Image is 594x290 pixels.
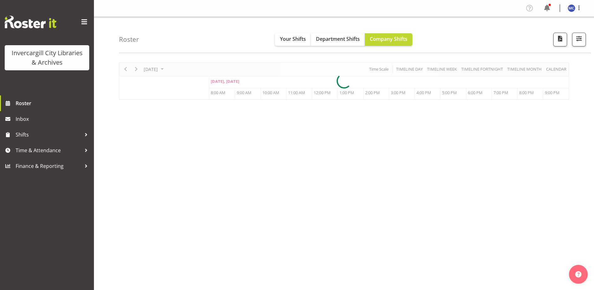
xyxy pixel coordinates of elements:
span: Finance & Reporting [16,161,81,171]
button: Company Shifts [365,33,412,46]
span: Company Shifts [370,35,407,42]
div: Invercargill City Libraries & Archives [11,48,83,67]
button: Department Shifts [311,33,365,46]
img: help-xxl-2.png [575,271,581,277]
span: Your Shifts [280,35,306,42]
img: maria-catu11656.jpg [568,4,575,12]
span: Shifts [16,130,81,139]
h4: Roster [119,36,139,43]
span: Inbox [16,114,91,124]
button: Your Shifts [275,33,311,46]
span: Time & Attendance [16,146,81,155]
img: Rosterit website logo [5,16,56,28]
span: Department Shifts [316,35,360,42]
button: Filter Shifts [572,33,586,46]
span: Roster [16,99,91,108]
button: Download a PDF of the roster for the current day [553,33,567,46]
